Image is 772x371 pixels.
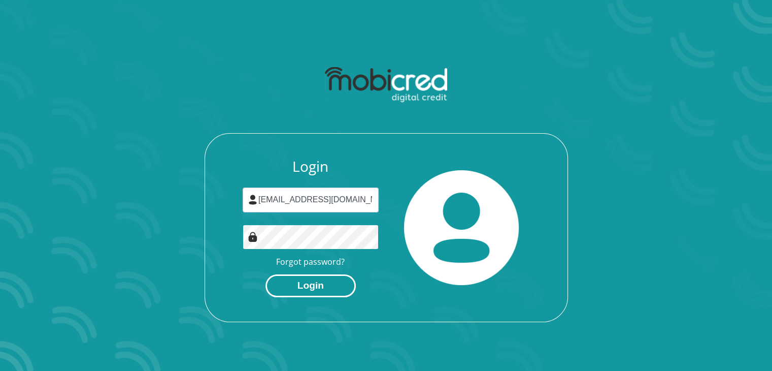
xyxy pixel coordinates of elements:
input: Username [243,188,379,212]
img: mobicred logo [325,67,447,103]
img: user-icon image [248,195,258,205]
button: Login [265,274,356,297]
img: Image [248,232,258,242]
a: Forgot password? [276,256,345,267]
h3: Login [243,158,379,175]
